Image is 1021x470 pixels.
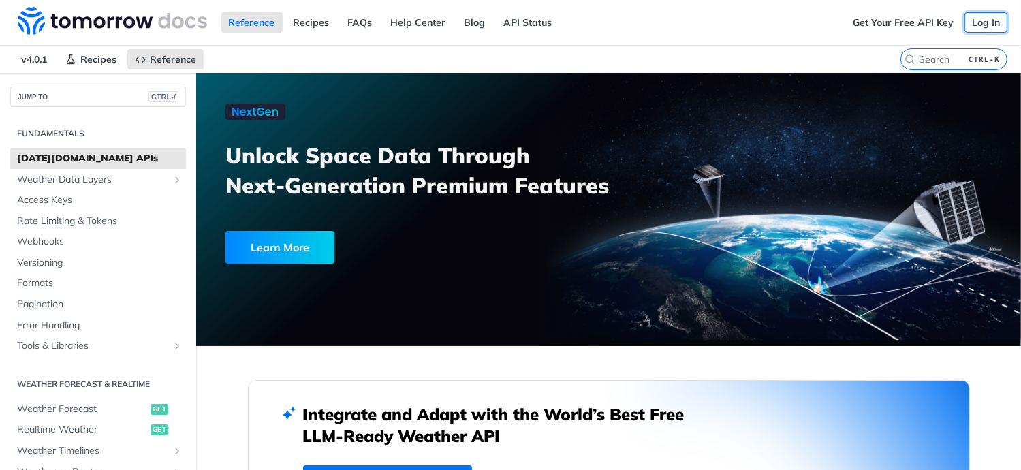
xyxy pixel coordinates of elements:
[17,173,168,187] span: Weather Data Layers
[18,7,207,35] img: Tomorrow.io Weather API Docs
[17,403,147,416] span: Weather Forecast
[17,215,183,228] span: Rate Limiting & Tokens
[17,277,183,290] span: Formats
[383,12,454,33] a: Help Center
[457,12,493,33] a: Blog
[225,140,623,200] h3: Unlock Space Data Through Next-Generation Premium Features
[17,339,168,353] span: Tools & Libraries
[172,445,183,456] button: Show subpages for Weather Timelines
[17,193,183,207] span: Access Keys
[10,127,186,140] h2: Fundamentals
[14,49,54,69] span: v4.0.1
[905,54,915,65] svg: Search
[150,53,196,65] span: Reference
[10,273,186,294] a: Formats
[172,341,183,351] button: Show subpages for Tools & Libraries
[151,424,168,435] span: get
[965,52,1003,66] kbd: CTRL-K
[148,91,178,102] span: CTRL-/
[172,174,183,185] button: Show subpages for Weather Data Layers
[221,12,283,33] a: Reference
[10,87,186,107] button: JUMP TOCTRL-/
[17,256,183,270] span: Versioning
[10,190,186,210] a: Access Keys
[10,148,186,169] a: [DATE][DOMAIN_NAME] APIs
[17,423,147,437] span: Realtime Weather
[17,319,183,332] span: Error Handling
[10,294,186,315] a: Pagination
[17,444,168,458] span: Weather Timelines
[225,104,285,120] img: NextGen
[151,404,168,415] span: get
[845,12,961,33] a: Get Your Free API Key
[10,378,186,390] h2: Weather Forecast & realtime
[10,399,186,420] a: Weather Forecastget
[964,12,1007,33] a: Log In
[17,152,183,166] span: [DATE][DOMAIN_NAME] APIs
[10,253,186,273] a: Versioning
[80,53,116,65] span: Recipes
[10,211,186,232] a: Rate Limiting & Tokens
[17,235,183,249] span: Webhooks
[225,231,334,264] div: Learn More
[17,298,183,311] span: Pagination
[286,12,337,33] a: Recipes
[10,336,186,356] a: Tools & LibrariesShow subpages for Tools & Libraries
[58,49,124,69] a: Recipes
[10,441,186,461] a: Weather TimelinesShow subpages for Weather Timelines
[497,12,560,33] a: API Status
[225,231,544,264] a: Learn More
[127,49,204,69] a: Reference
[10,315,186,336] a: Error Handling
[341,12,380,33] a: FAQs
[10,420,186,440] a: Realtime Weatherget
[10,232,186,252] a: Webhooks
[303,403,705,447] h2: Integrate and Adapt with the World’s Best Free LLM-Ready Weather API
[10,170,186,190] a: Weather Data LayersShow subpages for Weather Data Layers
